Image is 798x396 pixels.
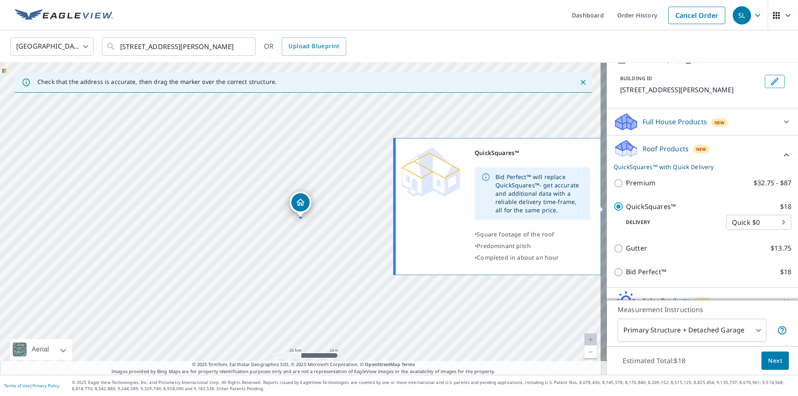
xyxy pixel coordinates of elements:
p: | [4,383,59,388]
p: Full House Products [643,117,707,127]
span: New [696,146,707,152]
span: Your report will include the primary structure and a detached garage if one exists. [777,325,787,335]
a: Current Level 20, Zoom In Disabled [584,333,597,346]
p: $32.75 - $87 [754,178,791,188]
p: Measurement Instructions [618,305,787,315]
div: Aerial [10,339,72,360]
input: Search by address or latitude-longitude [120,35,239,58]
div: Solar ProductsNew [613,291,791,311]
p: $13.75 [771,243,791,253]
p: QuickSquares™ with Quick Delivery [613,162,781,171]
a: Current Level 20, Zoom Out [584,346,597,358]
div: Bid Perfect™ will replace QuickSquares™- get accurate and additional data with a reliable deliver... [495,170,584,218]
p: QuickSquares™ [626,202,676,212]
span: Upload Blueprint [288,41,339,52]
div: Quick $0 [726,211,791,234]
p: $18 [780,202,791,212]
p: Delivery [613,219,726,226]
p: $18 [780,267,791,277]
div: SL [733,6,751,25]
span: Square footage of the roof [477,230,554,238]
p: [STREET_ADDRESS][PERSON_NAME] [620,85,761,95]
div: • [475,252,590,263]
a: OpenStreetMap [365,361,400,367]
p: Bid Perfect™ [626,267,666,277]
p: Premium [626,178,655,188]
a: Terms [401,361,415,367]
a: Upload Blueprint [282,37,346,56]
button: Close [578,77,589,88]
div: Full House ProductsNew [613,112,791,132]
p: © 2025 Eagle View Technologies, Inc. and Pictometry International Corp. All Rights Reserved. Repo... [72,379,794,392]
span: © 2025 TomTom, Earthstar Geographics SIO, © 2025 Microsoft Corporation, © [192,361,415,368]
div: OR [264,37,346,56]
span: New [714,119,725,126]
p: Gutter [626,243,647,253]
div: Aerial [29,339,52,360]
div: Dropped pin, building 1, Residential property, 100 Kohl St Broomfield, CO 80020 [290,192,311,217]
div: QuickSquares™ [475,147,590,159]
button: Edit building 1 [765,75,785,88]
button: Next [761,352,789,370]
span: New [697,298,708,305]
p: Roof Products [643,144,689,154]
span: Next [768,356,782,366]
a: Cancel Order [668,7,725,24]
div: • [475,229,590,240]
span: Completed in about an hour [477,253,559,261]
div: • [475,240,590,252]
div: Roof ProductsNewQuickSquares™ with Quick Delivery [613,139,791,171]
p: Solar Products [643,296,690,306]
a: Terms of Use [4,383,30,389]
div: [GEOGRAPHIC_DATA] [10,35,94,58]
div: Primary Structure + Detached Garage [618,319,766,342]
p: Estimated Total: $18 [616,352,692,370]
p: BUILDING ID [620,75,652,82]
p: Check that the address is accurate, then drag the marker over the correct structure. [37,78,277,86]
img: Premium [402,147,460,197]
a: Privacy Policy [32,383,59,389]
span: Predominant pitch [477,242,531,250]
img: EV Logo [15,9,113,22]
